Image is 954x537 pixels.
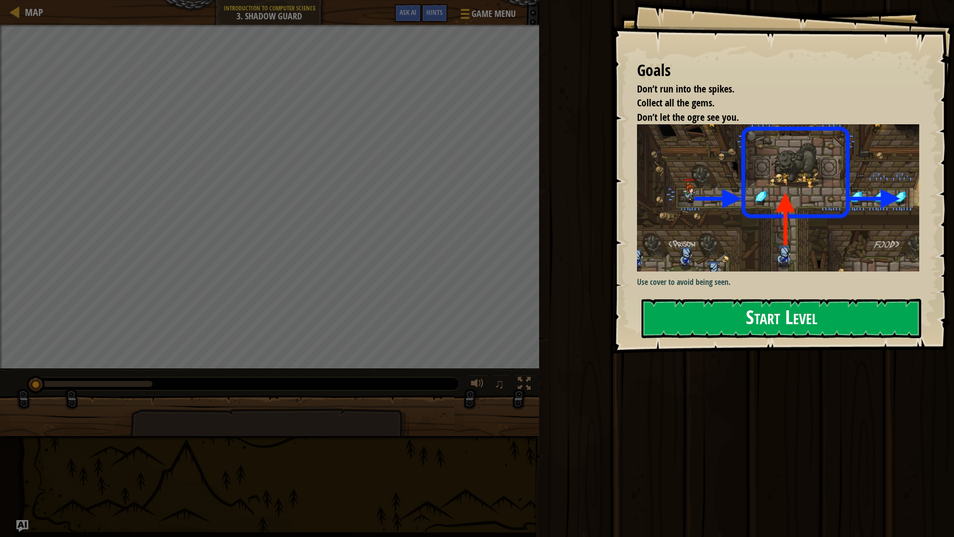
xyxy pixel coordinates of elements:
span: Game Menu [472,7,516,20]
span: ♫ [494,376,504,391]
button: Toggle fullscreen [514,375,534,395]
li: Collect all the gems. [625,96,917,110]
a: Map [20,5,43,19]
button: Start Level [641,299,921,338]
img: Shadow guard [637,124,927,271]
li: Don’t run into the spikes. [625,82,917,96]
span: Collect all the gems. [637,96,715,109]
span: Map [25,5,43,19]
p: Use cover to avoid being seen. [637,276,927,288]
button: Adjust volume [468,375,487,395]
span: Don’t run into the spikes. [637,82,734,95]
span: Ask AI [399,7,416,17]
button: Ask AI [395,4,421,22]
div: Goals [637,59,919,82]
span: Hints [426,7,443,17]
button: Game Menu [453,4,522,27]
button: ♫ [492,375,509,395]
li: Don’t let the ogre see you. [625,110,917,125]
span: Don’t let the ogre see you. [637,110,739,124]
button: Ask AI [16,520,28,532]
